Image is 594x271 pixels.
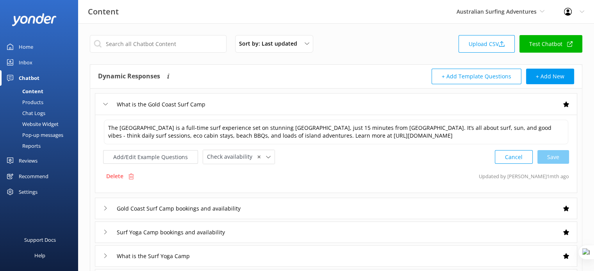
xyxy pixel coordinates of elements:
img: yonder-white-logo.png [12,13,57,26]
div: Chatbot [19,70,39,86]
a: Reports [5,140,78,151]
input: Search all Chatbot Content [90,35,227,53]
a: Chat Logs [5,108,78,119]
span: Australian Surfing Adventures [457,8,537,15]
div: Reports [5,140,41,151]
a: Pop-up messages [5,129,78,140]
div: Home [19,39,33,55]
div: Pop-up messages [5,129,63,140]
div: Support Docs [24,232,56,248]
a: Test Chatbot [519,35,582,53]
button: Add/Edit Example Questions [103,150,198,164]
div: Products [5,97,43,108]
div: Settings [19,184,37,200]
span: Sort by: Last updated [239,39,302,48]
h4: Dynamic Responses [98,69,160,84]
div: Content [5,86,43,97]
div: Inbox [19,55,32,70]
div: Website Widget [5,119,59,129]
h3: Content [88,5,119,18]
a: Products [5,97,78,108]
span: ✕ [257,153,261,161]
a: Website Widget [5,119,78,129]
textarea: The [GEOGRAPHIC_DATA] is a full-time surf experience set on stunning [GEOGRAPHIC_DATA], just 15 m... [104,120,568,144]
div: Reviews [19,153,37,168]
a: Content [5,86,78,97]
div: Help [34,248,45,263]
button: + Add Template Questions [432,69,521,84]
div: Recommend [19,168,48,184]
button: Cancel [495,150,533,164]
p: Delete [106,172,123,181]
button: + Add New [526,69,574,84]
div: Chat Logs [5,108,45,119]
span: Check availability [207,152,257,161]
a: Upload CSV [458,35,515,53]
p: Updated by [PERSON_NAME] 1mth ago [479,169,569,184]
